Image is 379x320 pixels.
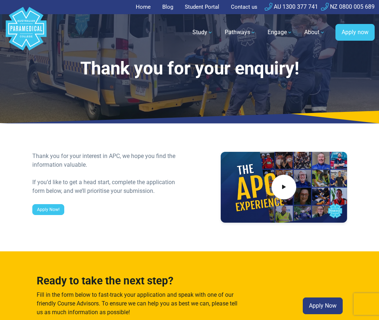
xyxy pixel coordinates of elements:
a: About [300,22,330,42]
div: If you’d like to get a head start, complete the application form below, and we’ll prioritise your... [32,178,186,195]
h1: Thank you for your enquiry! [32,58,347,80]
p: Fill in the form below to fast-track your application and speak with one of our friendly Course A... [37,291,238,317]
a: AU 1300 377 741 [265,3,318,10]
a: Apply Now [303,297,343,314]
h3: Ready to take the next step? [37,275,238,287]
div: Thank you for your interest in APC, we hope you find the information valuable. [32,152,186,169]
a: Apply Now! [32,204,64,215]
a: NZ 0800 005 689 [321,3,375,10]
a: Pathways [220,22,260,42]
a: Study [188,22,217,42]
a: Engage [263,22,297,42]
a: Australian Paramedical College [4,14,48,51]
a: Apply now [335,24,375,41]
